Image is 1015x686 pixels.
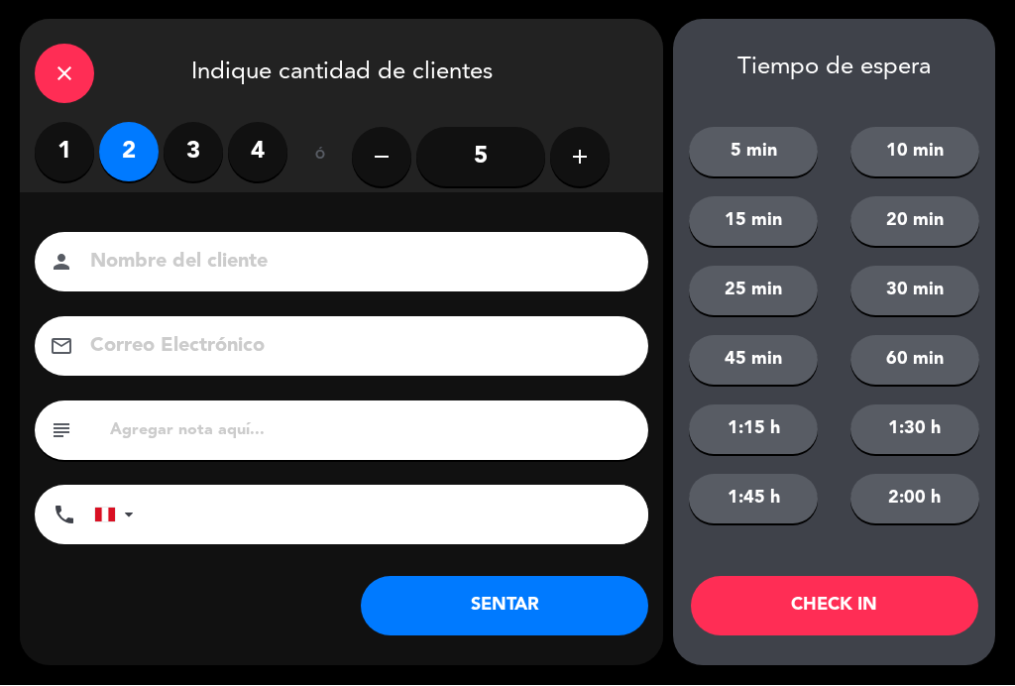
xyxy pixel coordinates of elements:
[361,577,648,636] button: SENTAR
[568,146,592,170] i: add
[35,123,94,182] label: 1
[691,577,978,636] button: CHECK IN
[673,55,995,83] div: Tiempo de espera
[164,123,223,182] label: 3
[689,197,818,247] button: 15 min
[50,251,73,275] i: person
[95,487,141,544] div: Peru (Perú): +51
[689,267,818,316] button: 25 min
[850,128,979,177] button: 10 min
[689,336,818,386] button: 45 min
[88,330,622,365] input: Correo Electrónico
[20,20,663,123] div: Indique cantidad de clientes
[850,475,979,524] button: 2:00 h
[53,504,76,527] i: phone
[689,128,818,177] button: 5 min
[287,123,352,192] div: ó
[689,475,818,524] button: 1:45 h
[850,405,979,455] button: 1:30 h
[850,197,979,247] button: 20 min
[689,405,818,455] button: 1:15 h
[50,335,73,359] i: email
[88,246,622,281] input: Nombre del cliente
[352,128,411,187] button: remove
[370,146,394,170] i: remove
[228,123,287,182] label: 4
[550,128,610,187] button: add
[108,417,633,445] input: Agregar nota aquí...
[99,123,159,182] label: 2
[850,336,979,386] button: 60 min
[50,419,73,443] i: subject
[53,62,76,86] i: close
[850,267,979,316] button: 30 min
